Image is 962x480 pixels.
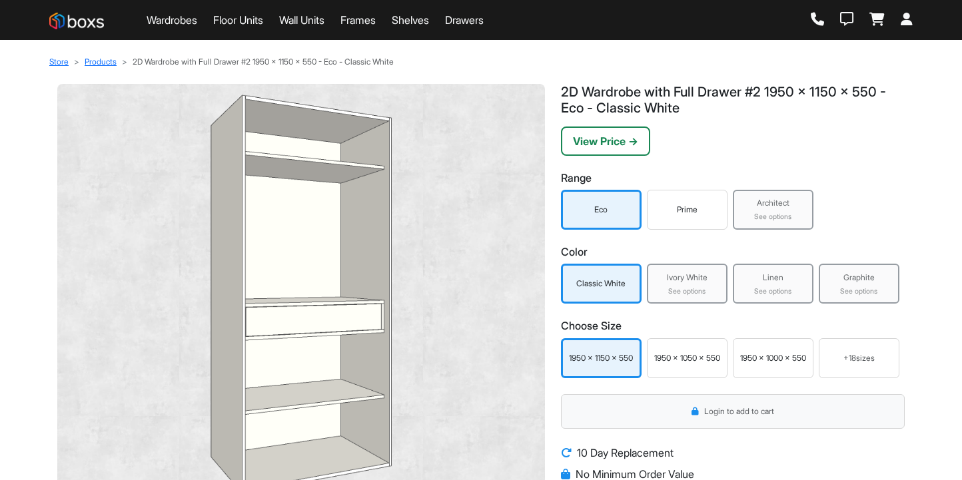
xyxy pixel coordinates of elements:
[147,12,197,28] a: Wardrobes
[561,320,905,332] h3: Choose Size
[445,12,484,28] a: Drawers
[650,352,724,364] div: 1950 x 1050 x 550
[279,12,324,28] a: Wall Units
[737,286,809,297] div: See options
[651,272,723,284] div: Ivory White
[823,286,895,297] div: See options
[561,172,905,184] h3: Range
[566,204,637,216] div: Eco
[49,56,913,68] nav: breadcrumb
[561,126,650,156] button: View Price →
[49,57,69,67] a: Store
[392,12,429,28] a: Shelves
[737,272,809,284] div: Linen
[340,12,376,28] a: Frames
[213,12,263,28] a: Floor Units
[49,13,104,29] img: Boxs Store logo
[561,246,905,258] h3: Color
[737,197,809,209] div: Architect
[561,445,905,461] li: 10 Day Replacement
[566,278,637,290] div: Classic White
[901,13,913,27] a: Login
[737,212,809,222] div: See options
[85,57,117,67] a: Products
[651,286,723,297] div: See options
[825,352,893,364] div: + 18 sizes
[736,352,810,364] div: 1950 x 1000 x 550
[823,272,895,284] div: Graphite
[117,56,394,68] li: 2D Wardrobe with Full Drawer #2 1950 x 1150 x 550 - Eco - Classic White
[704,405,774,417] span: Login to add to cart
[566,352,637,364] div: 1950 x 1150 x 550
[650,204,724,216] div: Prime
[561,84,905,116] h1: 2D Wardrobe with Full Drawer #2 1950 x 1150 x 550 - Eco - Classic White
